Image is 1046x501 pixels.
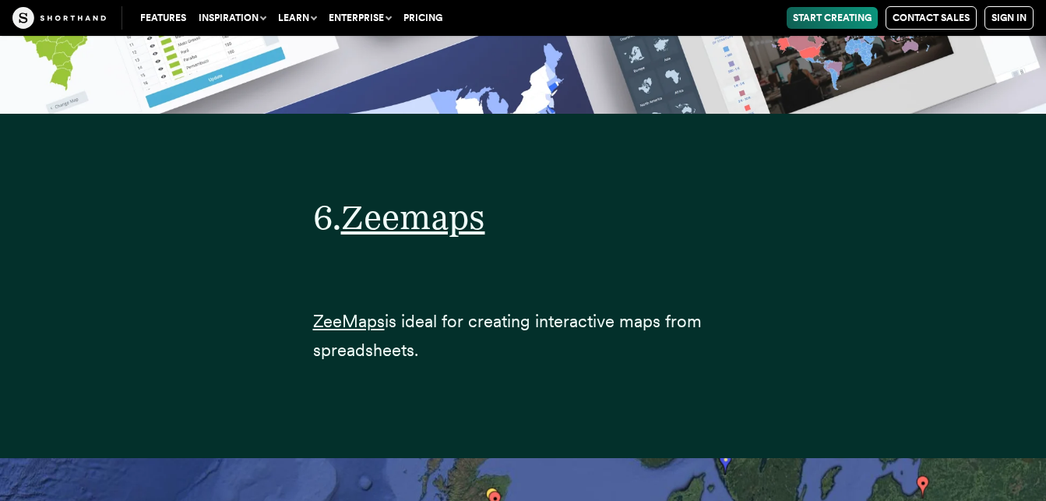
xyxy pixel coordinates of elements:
[322,7,397,29] button: Enterprise
[192,7,272,29] button: Inspiration
[272,7,322,29] button: Learn
[134,7,192,29] a: Features
[341,196,485,238] a: Zeemaps
[313,196,341,238] span: 6.
[313,311,702,360] span: is ideal for creating interactive maps from spreadsheets.
[397,7,449,29] a: Pricing
[12,7,106,29] img: The Craft
[313,311,385,331] a: ZeeMaps
[787,7,878,29] a: Start Creating
[886,6,977,30] a: Contact Sales
[984,6,1034,30] a: Sign in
